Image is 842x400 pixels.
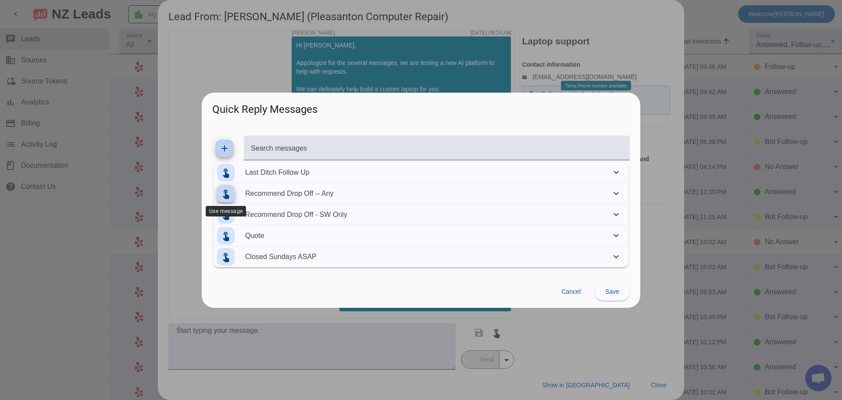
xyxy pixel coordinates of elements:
mat-icon: touch_app [221,209,231,220]
mat-expansion-panel-header: Recommend Drop Off - SW Only [214,204,628,225]
span: Save [605,288,619,295]
mat-icon: touch_app [221,188,231,199]
mat-icon: add [219,143,230,154]
mat-icon: touch_app [221,252,231,262]
mat-icon: touch_app [221,167,231,178]
mat-panel-description: Recommend Drop Off - SW Only [245,202,607,227]
mat-panel-description: Recommend Drop Off -- Any [245,181,607,206]
button: Save [595,283,630,301]
mat-panel-description: Last Ditch Follow Up [245,160,607,185]
mat-expansion-panel-header: Closed Sundays ASAP [214,246,628,267]
mat-expansion-panel-header: Quote [214,225,628,246]
mat-icon: touch_app [221,231,231,241]
h2: Quick Reply Messages [202,93,640,122]
mat-panel-description: Quote [245,223,607,248]
button: Cancel [554,283,588,301]
mat-expansion-panel-header: Recommend Drop Off -- Any [214,183,628,204]
span: Cancel [561,288,581,295]
mat-panel-description: Closed Sundays ASAP [245,245,607,269]
mat-label: Search messages [251,144,307,151]
mat-expansion-panel-header: Last Ditch Follow Up [214,162,628,183]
